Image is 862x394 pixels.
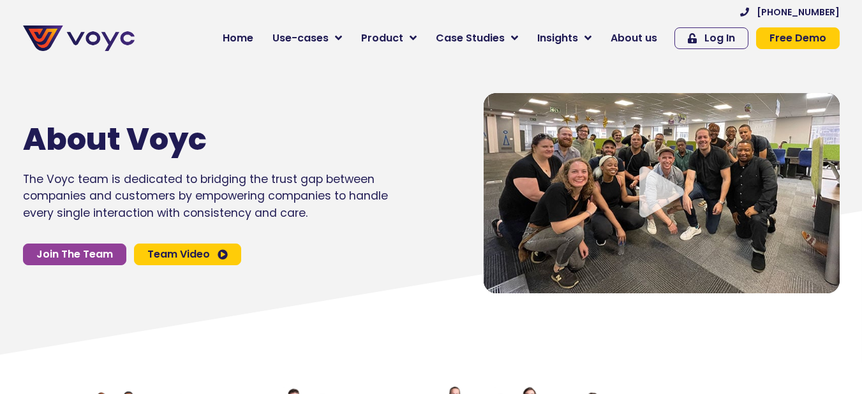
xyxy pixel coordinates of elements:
[36,249,113,259] span: Join The Team
[213,26,263,51] a: Home
[537,31,578,46] span: Insights
[601,26,667,51] a: About us
[769,33,826,43] span: Free Demo
[528,26,601,51] a: Insights
[272,31,329,46] span: Use-cases
[23,244,126,265] a: Join The Team
[756,27,840,49] a: Free Demo
[23,121,350,158] h1: About Voyc
[352,26,426,51] a: Product
[223,31,253,46] span: Home
[436,31,505,46] span: Case Studies
[263,26,352,51] a: Use-cases
[636,166,687,219] div: Video play button
[611,31,657,46] span: About us
[361,31,403,46] span: Product
[740,8,840,17] a: [PHONE_NUMBER]
[757,8,840,17] span: [PHONE_NUMBER]
[134,244,241,265] a: Team Video
[147,249,210,259] span: Team Video
[674,27,748,49] a: Log In
[426,26,528,51] a: Case Studies
[23,171,388,221] p: The Voyc team is dedicated to bridging the trust gap between companies and customers by empowerin...
[23,26,135,51] img: voyc-full-logo
[704,33,735,43] span: Log In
